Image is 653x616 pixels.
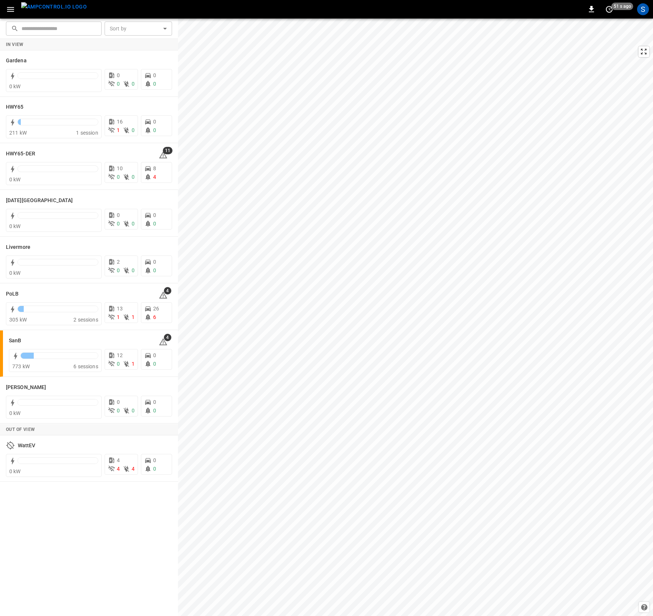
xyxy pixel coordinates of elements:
[132,174,135,180] span: 0
[117,361,120,367] span: 0
[611,3,633,10] span: 51 s ago
[132,314,135,320] span: 1
[117,259,120,265] span: 2
[117,221,120,227] span: 0
[21,2,87,11] img: ampcontrol.io logo
[132,267,135,273] span: 0
[153,212,156,218] span: 0
[164,334,171,341] span: 4
[9,223,21,229] span: 0 kW
[117,174,120,180] span: 0
[9,83,21,89] span: 0 kW
[117,267,120,273] span: 0
[132,221,135,227] span: 0
[153,259,156,265] span: 0
[153,267,156,273] span: 0
[117,212,120,218] span: 0
[117,408,120,414] span: 0
[153,457,156,463] span: 0
[12,363,30,369] span: 773 kW
[153,221,156,227] span: 0
[76,130,98,136] span: 1 session
[132,127,135,133] span: 0
[117,72,120,78] span: 0
[9,410,21,416] span: 0 kW
[6,42,24,47] strong: In View
[132,361,135,367] span: 1
[9,130,27,136] span: 211 kW
[117,352,123,358] span: 12
[9,270,21,276] span: 0 kW
[6,150,35,158] h6: HWY65-DER
[153,119,156,125] span: 0
[117,399,120,405] span: 0
[73,363,98,369] span: 6 sessions
[153,314,156,320] span: 6
[117,165,123,171] span: 10
[117,127,120,133] span: 1
[153,306,159,312] span: 26
[153,127,156,133] span: 0
[9,468,21,474] span: 0 kW
[132,466,135,472] span: 4
[117,119,123,125] span: 16
[73,317,98,323] span: 2 sessions
[178,19,653,616] canvas: Map
[153,81,156,87] span: 0
[117,314,120,320] span: 1
[117,457,120,463] span: 4
[6,197,73,205] h6: Karma Center
[153,466,156,472] span: 0
[6,427,35,432] strong: Out of View
[153,165,156,171] span: 8
[117,466,120,472] span: 4
[153,352,156,358] span: 0
[163,147,172,154] span: 11
[153,174,156,180] span: 4
[6,57,27,65] h6: Gardena
[6,243,30,251] h6: Livermore
[637,3,649,15] div: profile-icon
[132,81,135,87] span: 0
[603,3,615,15] button: set refresh interval
[153,72,156,78] span: 0
[117,306,123,312] span: 13
[6,103,24,111] h6: HWY65
[132,408,135,414] span: 0
[9,317,27,323] span: 305 kW
[153,408,156,414] span: 0
[6,290,19,298] h6: PoLB
[6,383,46,392] h6: Vernon
[153,361,156,367] span: 0
[117,81,120,87] span: 0
[164,287,171,294] span: 4
[9,177,21,182] span: 0 kW
[9,337,21,345] h6: SanB
[153,399,156,405] span: 0
[18,442,36,450] h6: WattEV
